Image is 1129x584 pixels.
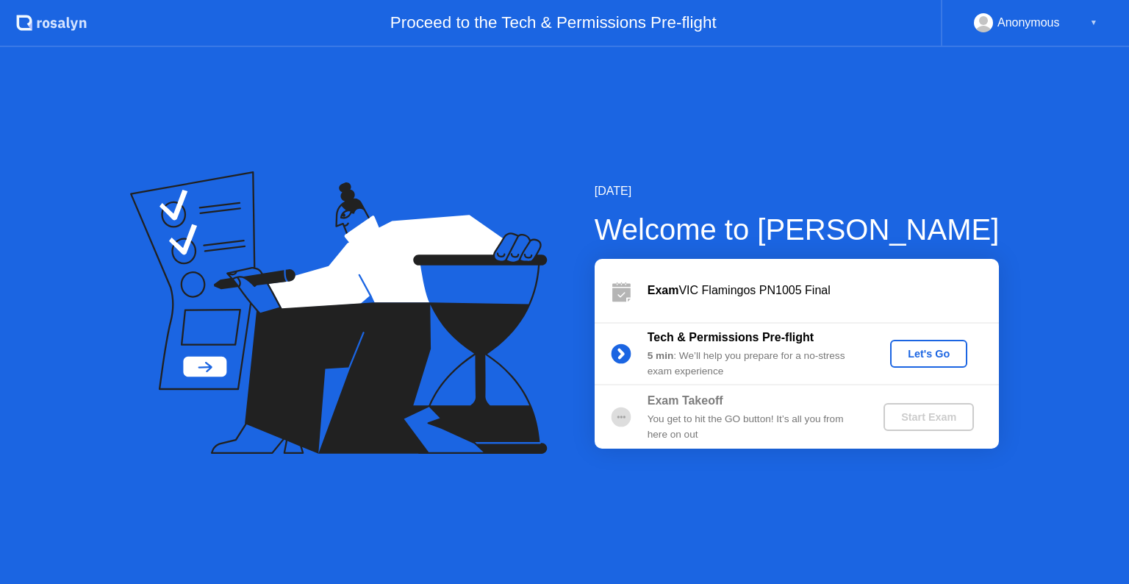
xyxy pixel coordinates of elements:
div: : We’ll help you prepare for a no-stress exam experience [648,349,859,379]
b: 5 min [648,350,674,361]
div: ▼ [1090,13,1097,32]
div: VIC Flamingos PN1005 Final [648,282,999,299]
div: Welcome to [PERSON_NAME] [595,207,1000,252]
div: Start Exam [889,411,968,423]
b: Exam [648,284,679,296]
div: Let's Go [896,348,961,360]
div: Anonymous [997,13,1060,32]
button: Start Exam [884,403,974,431]
b: Tech & Permissions Pre-flight [648,331,814,343]
button: Let's Go [890,340,967,368]
div: [DATE] [595,182,1000,200]
b: Exam Takeoff [648,394,723,407]
div: You get to hit the GO button! It’s all you from here on out [648,412,859,442]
